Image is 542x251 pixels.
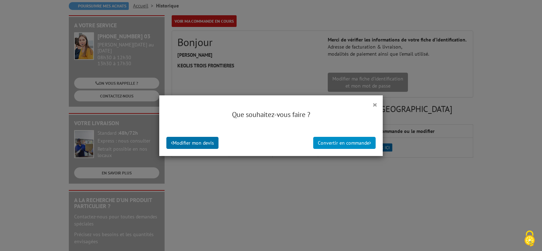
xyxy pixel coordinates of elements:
[517,227,542,251] button: Cookies (fenêtre modale)
[372,100,377,109] button: ×
[166,137,219,149] button: Modifier mon devis
[166,110,376,120] h4: Que souhaitez-vous faire ?
[521,230,538,247] img: Cookies (fenêtre modale)
[313,137,376,149] button: Convertir en commande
